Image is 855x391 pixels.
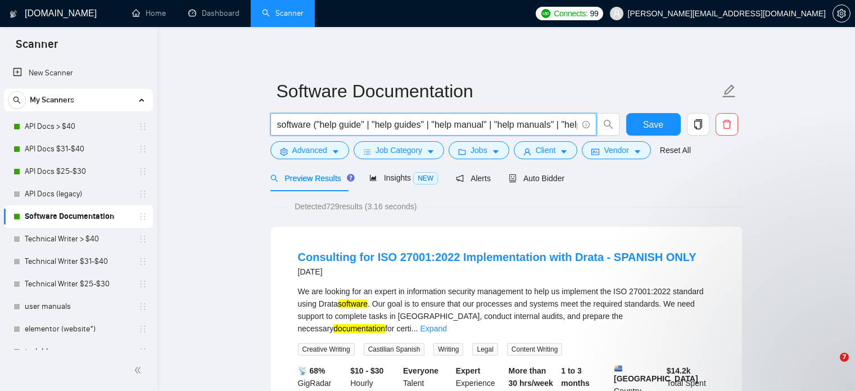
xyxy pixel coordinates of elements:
span: caret-down [492,147,500,156]
span: holder [138,325,147,334]
span: caret-down [560,147,568,156]
a: Expand [420,324,447,333]
span: Content Writing [507,343,562,356]
li: New Scanner [4,62,153,84]
span: edit [722,84,736,98]
a: Consulting for ISO 27001:2022 Implementation with Drata - SPANISH ONLY [298,251,696,263]
span: Insights [369,173,438,182]
a: API Docs > $40 [25,115,132,138]
span: search [8,96,25,104]
button: idcardVendorcaret-down [582,141,650,159]
a: homeHome [132,8,166,18]
b: $ 14.2k [667,366,691,375]
span: double-left [134,365,145,376]
span: caret-down [427,147,435,156]
mark: software [338,299,368,308]
span: My Scanners [30,89,74,111]
button: copy [687,113,709,136]
img: 🇺🇾 [614,365,622,372]
span: user [613,10,621,17]
a: API Docs $25-$30 [25,160,132,183]
div: [DATE] [298,265,696,278]
span: holder [138,145,147,154]
span: Creative Writing [298,343,355,356]
span: Writing [433,343,463,356]
b: More than 30 hrs/week [509,366,553,388]
span: Job Category [376,144,422,156]
span: Client [536,144,556,156]
span: Castilian Spanish [364,343,425,356]
b: Expert [456,366,481,375]
a: searchScanner [262,8,304,18]
span: info-circle [582,121,590,128]
span: holder [138,235,147,244]
span: Scanner [7,36,67,60]
a: Technical Writer > $40 [25,228,132,250]
span: NEW [413,172,438,185]
a: user manuals [25,295,132,318]
span: ... [411,324,418,333]
input: Scanner name... [277,77,720,105]
a: API Docs $31-$40 [25,138,132,160]
span: folder [458,147,466,156]
button: settingAdvancedcaret-down [270,141,349,159]
span: Connects: [554,7,587,20]
button: Save [626,113,681,136]
span: 7 [840,353,849,362]
b: [GEOGRAPHIC_DATA] [614,365,698,383]
img: upwork-logo.png [541,9,550,18]
span: holder [138,122,147,131]
span: Alerts [456,174,491,183]
mark: documentation [333,324,385,333]
a: Reset All [660,144,691,156]
div: We are looking for an expert in information security management to help us implement the ISO 2700... [298,285,715,335]
button: folderJobscaret-down [449,141,509,159]
span: search [270,174,278,182]
span: user [523,147,531,156]
span: Save [643,118,663,132]
span: delete [716,119,738,129]
span: Vendor [604,144,628,156]
span: 99 [590,7,599,20]
iframe: Intercom live chat [817,353,844,380]
a: setting [833,9,851,18]
a: Software Documentation [25,205,132,228]
span: Jobs [471,144,487,156]
button: setting [833,5,851,23]
span: setting [833,9,850,18]
a: elementor (website*) [25,318,132,340]
span: caret-down [634,147,641,156]
span: Legal [472,343,497,356]
span: holder [138,302,147,311]
b: 📡 68% [298,366,325,375]
span: Detected 729 results (3.16 seconds) [287,200,424,213]
span: idcard [591,147,599,156]
span: setting [280,147,288,156]
button: search [597,113,619,136]
span: copy [687,119,709,129]
button: search [8,91,26,109]
span: holder [138,347,147,356]
span: bars [363,147,371,156]
span: holder [138,190,147,199]
span: Preview Results [270,174,351,183]
img: logo [10,5,17,23]
a: Technical Writer $31-$40 [25,250,132,273]
span: robot [509,174,517,182]
button: barsJob Categorycaret-down [354,141,444,159]
a: API Docs (legacy) [25,183,132,205]
button: delete [716,113,738,136]
button: userClientcaret-down [514,141,578,159]
span: Auto Bidder [509,174,564,183]
b: 1 to 3 months [561,366,590,388]
span: holder [138,212,147,221]
a: tech blog [25,340,132,363]
input: Search Freelance Jobs... [277,118,577,132]
span: holder [138,167,147,176]
span: area-chart [369,174,377,182]
a: New Scanner [13,62,144,84]
span: holder [138,280,147,289]
span: holder [138,257,147,266]
b: Everyone [403,366,438,375]
span: search [598,119,619,129]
